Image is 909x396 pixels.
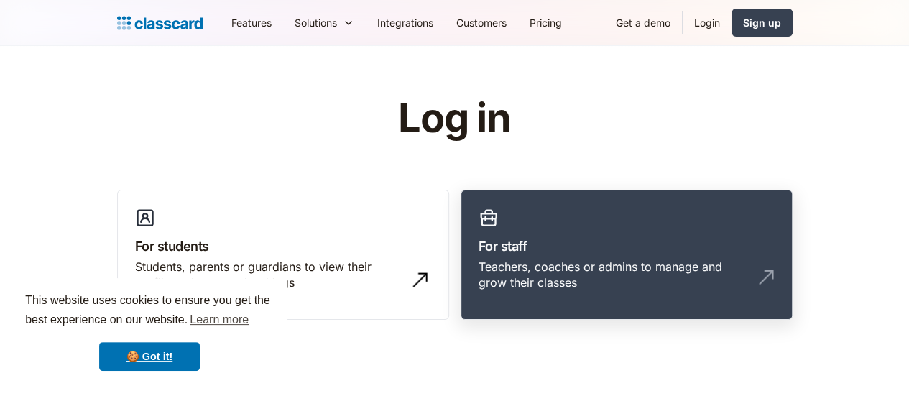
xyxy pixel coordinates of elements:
div: Teachers, coaches or admins to manage and grow their classes [479,259,746,291]
a: Pricing [518,6,573,39]
a: For studentsStudents, parents or guardians to view their profile and manage bookings [117,190,449,321]
div: Students, parents or guardians to view their profile and manage bookings [135,259,402,291]
a: Get a demo [604,6,682,39]
div: cookieconsent [11,278,287,385]
a: For staffTeachers, coaches or admins to manage and grow their classes [461,190,793,321]
span: This website uses cookies to ensure you get the best experience on our website. [25,292,274,331]
div: Sign up [743,15,781,30]
h3: For students [135,236,431,256]
div: Solutions [283,6,366,39]
a: learn more about cookies [188,309,251,331]
a: Features [220,6,283,39]
a: Login [683,6,732,39]
a: home [117,13,203,33]
a: Integrations [366,6,445,39]
h3: For staff [479,236,775,256]
a: Customers [445,6,518,39]
a: Sign up [732,9,793,37]
h1: Log in [226,96,683,141]
a: dismiss cookie message [99,342,200,371]
div: Solutions [295,15,337,30]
